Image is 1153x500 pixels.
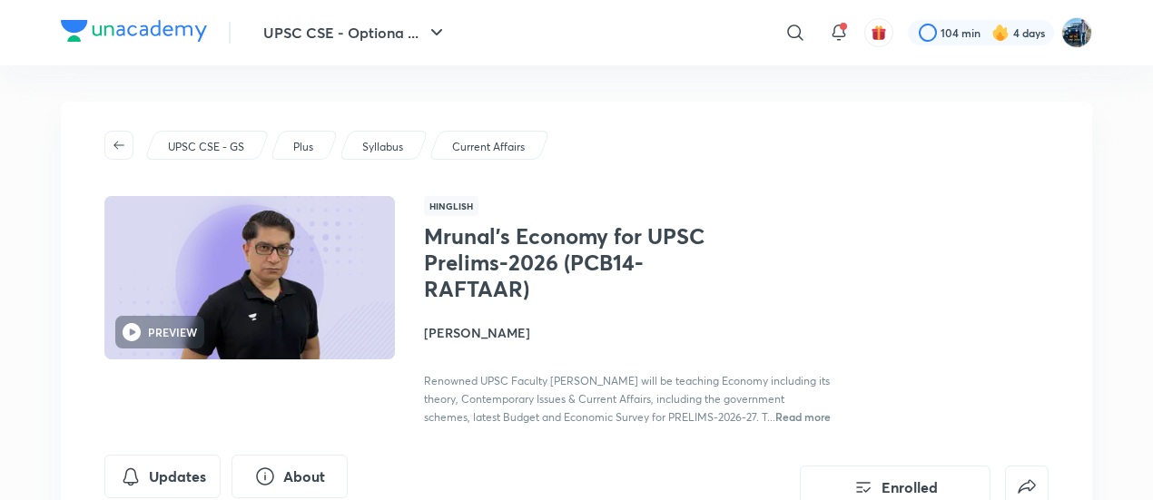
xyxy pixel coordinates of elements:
[360,139,407,155] a: Syllabus
[1061,17,1092,48] img: I A S babu
[449,139,528,155] a: Current Affairs
[232,455,348,498] button: About
[871,25,887,41] img: avatar
[61,20,207,42] img: Company Logo
[424,374,830,424] span: Renowned UPSC Faculty [PERSON_NAME] will be teaching Economy including its theory, Contemporary I...
[991,24,1010,42] img: streak
[252,15,458,51] button: UPSC CSE - Optiona ...
[293,139,313,155] p: Plus
[424,196,478,216] span: Hinglish
[165,139,248,155] a: UPSC CSE - GS
[102,194,398,361] img: Thumbnail
[424,323,831,342] h4: [PERSON_NAME]
[168,139,244,155] p: UPSC CSE - GS
[61,20,207,46] a: Company Logo
[452,139,525,155] p: Current Affairs
[424,223,721,301] h1: Mrunal’s Economy for UPSC Prelims-2026 (PCB14-RAFTAAR)
[104,455,221,498] button: Updates
[864,18,893,47] button: avatar
[775,409,831,424] span: Read more
[148,324,197,340] h6: PREVIEW
[362,139,403,155] p: Syllabus
[291,139,317,155] a: Plus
